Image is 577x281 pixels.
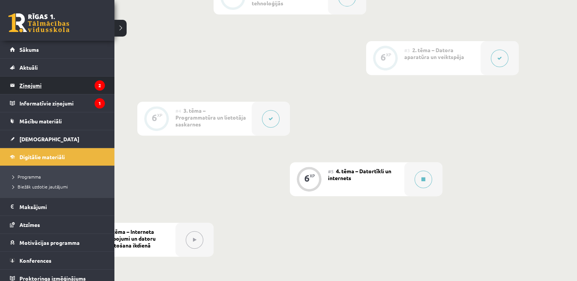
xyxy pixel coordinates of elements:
i: 1 [95,98,105,109]
span: Digitālie materiāli [19,153,65,160]
span: #5 [328,168,334,174]
span: Biežāk uzdotie jautājumi [10,184,68,190]
span: [DEMOGRAPHIC_DATA] [19,136,79,142]
i: 2 [95,80,105,91]
span: Sākums [19,46,39,53]
div: XP [310,174,315,178]
span: Atzīmes [19,221,40,228]
legend: Ziņojumi [19,77,105,94]
a: Digitālie materiāli [10,148,105,166]
div: 6 [152,114,157,121]
a: Biežāk uzdotie jautājumi [10,183,107,190]
div: XP [386,53,391,57]
legend: Informatīvie ziņojumi [19,94,105,112]
span: Konferences [19,257,51,264]
div: 6 [381,54,386,61]
a: Motivācijas programma [10,234,105,251]
span: Aktuāli [19,64,38,71]
a: Aktuāli [10,59,105,76]
span: Motivācijas programma [19,239,80,246]
a: Sākums [10,41,105,58]
a: Atzīmes [10,216,105,233]
a: Rīgas 1. Tālmācības vidusskola [8,13,69,32]
div: 6 [304,175,310,182]
span: 2. tēma – Datora aparatūra un veiktspēja [404,46,464,60]
span: Programma [10,174,41,180]
span: 3. tēma – Programmatūra un lietotāja saskarnes [175,107,246,128]
span: 4. tēma – Datortīkli un internets [328,168,391,181]
span: #4 [175,108,181,114]
span: 5. tēma – Interneta pakalpojumi un datoru izmantošana ikdienā [99,228,156,249]
a: Maksājumi [10,198,105,216]
div: XP [157,113,162,117]
span: #3 [404,47,410,53]
legend: Maksājumi [19,198,105,216]
a: [DEMOGRAPHIC_DATA] [10,130,105,148]
span: Mācību materiāli [19,118,62,125]
a: Konferences [10,252,105,269]
a: Ziņojumi2 [10,77,105,94]
a: Mācību materiāli [10,112,105,130]
a: Informatīvie ziņojumi1 [10,94,105,112]
a: Programma [10,173,107,180]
